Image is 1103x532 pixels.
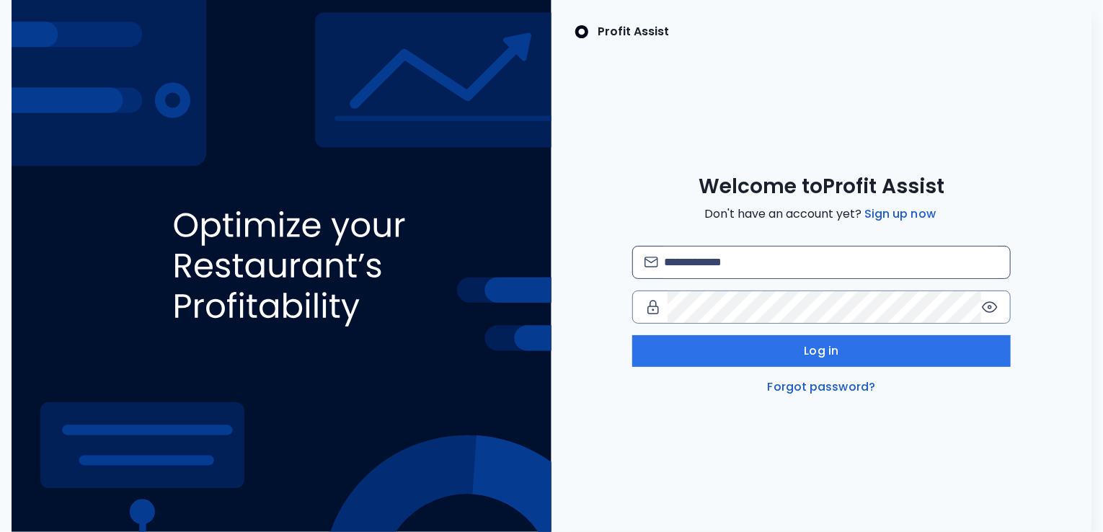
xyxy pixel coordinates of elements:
img: SpotOn Logo [575,23,589,40]
p: Profit Assist [598,23,669,40]
img: email [644,257,658,267]
button: Log in [632,335,1011,367]
a: Sign up now [861,205,939,223]
span: Log in [805,342,839,360]
span: Don't have an account yet? [704,205,939,223]
span: Welcome to Profit Assist [699,174,944,200]
a: Forgot password? [765,378,879,396]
